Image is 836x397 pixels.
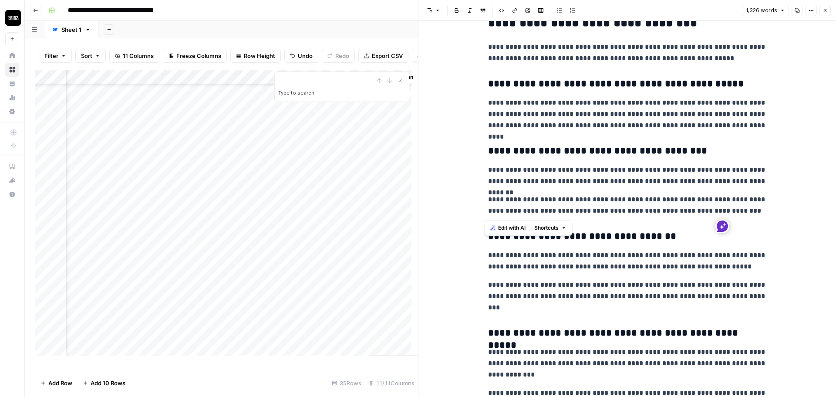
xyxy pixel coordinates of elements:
div: What's new? [6,174,19,187]
span: Redo [335,51,349,60]
span: Freeze Columns [176,51,221,60]
span: Add Row [48,379,72,387]
button: Close Search [395,75,405,86]
span: Export CSV [372,51,403,60]
button: Row Height [230,49,281,63]
button: Help + Support [5,187,19,201]
button: Freeze Columns [163,49,227,63]
div: 35 Rows [328,376,365,390]
button: Add 10 Rows [78,376,131,390]
a: Settings [5,105,19,119]
a: Your Data [5,77,19,91]
a: Browse [5,63,19,77]
label: Type to search [278,90,314,96]
span: Filter [44,51,58,60]
span: Edit with AI [498,224,526,232]
span: Undo [298,51,313,60]
span: Shortcuts [534,224,559,232]
div: 11/11 Columns [365,376,418,390]
img: Contact Studios Logo [5,10,21,26]
button: What's new? [5,173,19,187]
span: 11 Columns [123,51,154,60]
button: Workspace: Contact Studios [5,7,19,29]
span: 1,326 words [746,7,777,14]
a: Home [5,49,19,63]
span: Sort [81,51,92,60]
button: Edit with AI [487,222,529,234]
span: Add 10 Rows [91,379,125,387]
button: Filter [39,49,72,63]
button: Shortcuts [531,222,570,234]
button: Redo [322,49,355,63]
button: 11 Columns [109,49,159,63]
button: Export CSV [358,49,408,63]
span: Row Height [244,51,275,60]
a: AirOps Academy [5,159,19,173]
button: 1,326 words [742,5,789,16]
button: Undo [284,49,318,63]
div: Sheet 1 [61,25,81,34]
button: Sort [75,49,106,63]
a: Sheet 1 [44,21,98,38]
a: Usage [5,91,19,105]
button: Add Row [35,376,78,390]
